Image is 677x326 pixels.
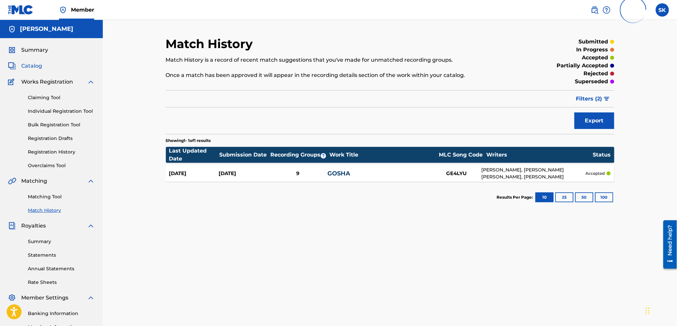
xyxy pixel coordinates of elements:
span: Summary [21,46,48,54]
p: Results Per Page: [497,194,535,200]
p: Showing 1 - 1 of 1 results [166,138,211,144]
div: 9 [268,170,327,177]
p: Once a match has been approved it will appear in the recording details section of the work within... [166,71,511,79]
a: Public Search [591,3,599,17]
div: [PERSON_NAME], [PERSON_NAME] [PERSON_NAME], [PERSON_NAME] [482,166,586,180]
button: Export [575,112,614,129]
p: Match History is a record of recent match suggestions that you've made for unmatched recording gr... [166,56,511,64]
a: GOSHA [328,170,351,177]
button: 100 [595,192,613,202]
img: Royalties [8,222,16,230]
span: Member [71,6,94,14]
p: superseded [575,78,608,86]
p: rejected [584,70,608,78]
img: Accounts [8,25,16,33]
img: search [591,6,599,14]
a: Statements [28,252,95,259]
button: Filters (2) [572,91,614,107]
p: accepted [585,170,605,176]
img: Top Rightsholder [59,6,67,14]
img: help [603,6,611,14]
div: MLC Song Code [436,151,486,159]
a: Match History [28,207,95,214]
span: Works Registration [21,78,73,86]
div: Status [593,151,611,159]
img: Works Registration [8,78,17,86]
p: accepted [582,54,608,62]
h5: Shahzore Khan [20,25,73,33]
p: submitted [579,38,608,46]
div: Submission Date [219,151,269,159]
a: Claiming Tool [28,94,95,101]
span: Filters ( 2 ) [576,95,602,103]
p: partially accepted [557,62,608,70]
div: User Menu [656,3,669,17]
div: Work Title [329,151,436,159]
a: Banking Information [28,310,95,317]
iframe: Resource Center [658,218,677,271]
div: Drag [646,301,650,321]
a: Matching Tool [28,193,95,200]
img: Summary [8,46,16,54]
button: 10 [535,192,554,202]
img: expand [87,78,95,86]
div: [DATE] [169,170,219,177]
a: Registration History [28,149,95,156]
img: MLC Logo [8,5,34,15]
div: Writers [486,151,592,159]
div: Recording Groups [269,151,329,159]
img: Matching [8,177,16,185]
span: Catalog [21,62,42,70]
img: expand [87,294,95,302]
a: Overclaims Tool [28,162,95,169]
iframe: Chat Widget [644,294,677,326]
span: Member Settings [21,294,68,302]
div: GE4LYU [432,170,482,177]
img: expand [87,222,95,230]
span: ? [321,153,326,159]
a: Registration Drafts [28,135,95,142]
p: in progress [576,46,608,54]
a: Annual Statements [28,265,95,272]
a: CatalogCatalog [8,62,42,70]
div: Help [603,3,611,17]
a: Bulk Registration Tool [28,121,95,128]
img: Member Settings [8,294,16,302]
img: filter [604,97,610,101]
span: Royalties [21,222,46,230]
button: 50 [575,192,593,202]
div: [DATE] [219,170,268,177]
a: Rate Sheets [28,279,95,286]
a: Individual Registration Tool [28,108,95,115]
div: Last Updated Date [169,147,219,163]
img: expand [87,177,95,185]
button: 25 [555,192,574,202]
a: SummarySummary [8,46,48,54]
h2: Match History [166,36,256,51]
a: Summary [28,238,95,245]
span: Matching [21,177,47,185]
img: Catalog [8,62,16,70]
